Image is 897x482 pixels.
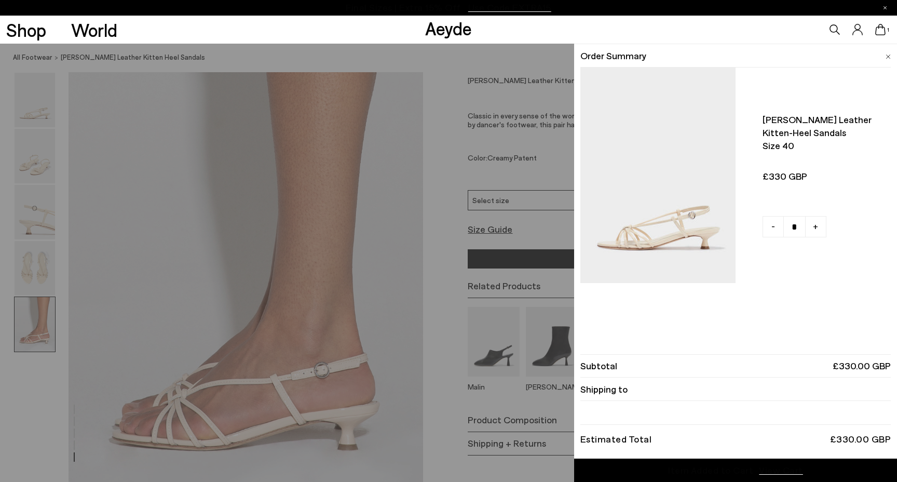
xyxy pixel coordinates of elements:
[887,26,889,33] font: 1
[574,459,897,482] a: Item Added to Cart View Cart
[763,216,784,237] a: -
[763,170,807,182] font: £330 GBP
[71,21,117,39] a: World
[875,24,886,35] a: 1
[71,19,117,41] font: World
[6,19,46,41] font: Shop
[580,383,628,395] font: Shipping to
[580,50,646,61] font: Order Summary
[580,360,617,371] font: Subtotal
[771,221,775,231] font: -
[468,2,551,13] font: Use Code EXTRA15
[763,140,794,151] font: Size 40
[759,464,803,476] font: View Cart
[468,3,551,12] span: Navigate to /collections/ss25-final-sizes
[580,68,736,283] img: AEYDE-RHONDA-PATENT-CALF-LEATHER-CREAMY-1_900x.jpg
[833,360,891,371] font: £330.00 GBP
[830,433,891,445] font: £330.00 GBP
[813,221,818,231] font: +
[6,21,46,39] a: Shop
[805,216,826,237] a: +
[346,2,460,13] font: Final Sizes | Extra 15% Off
[580,433,652,445] font: Estimated Total
[668,464,753,476] font: Item Added to Cart
[425,17,472,39] a: Aeyde
[763,114,872,138] font: [PERSON_NAME] leather kitten-heel sandals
